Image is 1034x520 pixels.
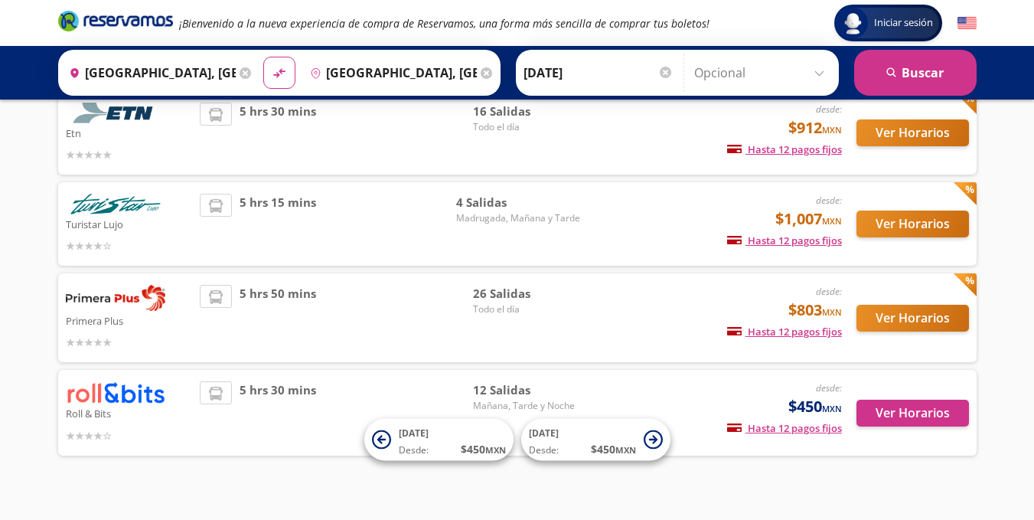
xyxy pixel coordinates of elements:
[473,285,580,303] span: 26 Salidas
[822,215,842,227] small: MXN
[822,124,842,136] small: MXN
[788,395,842,418] span: $450
[473,399,580,413] span: Mañana, Tarde y Noche
[856,211,969,237] button: Ver Horarios
[58,9,173,32] i: Brand Logo
[240,285,316,351] span: 5 hrs 50 mins
[816,194,842,207] em: desde:
[788,299,842,322] span: $803
[854,50,977,96] button: Buscar
[66,404,193,422] p: Roll & Bits
[788,116,842,139] span: $912
[957,14,977,33] button: English
[727,325,842,338] span: Hasta 12 pagos fijos
[473,381,580,399] span: 12 Salidas
[240,194,316,254] span: 5 hrs 15 mins
[304,54,477,92] input: Buscar Destino
[816,381,842,394] em: desde:
[63,54,236,92] input: Buscar Origen
[473,103,580,120] span: 16 Salidas
[485,444,506,456] small: MXN
[868,15,939,31] span: Iniciar sesión
[66,311,193,329] p: Primera Plus
[727,142,842,156] span: Hasta 12 pagos fijos
[456,194,580,211] span: 4 Salidas
[694,54,831,92] input: Opcional
[473,120,580,134] span: Todo el día
[529,443,559,457] span: Desde:
[529,427,559,440] span: [DATE]
[240,381,316,443] span: 5 hrs 30 mins
[58,9,173,37] a: Brand Logo
[727,234,842,247] span: Hasta 12 pagos fijos
[179,16,709,31] em: ¡Bienvenido a la nueva experiencia de compra de Reservamos, una forma más sencilla de comprar tus...
[856,119,969,146] button: Ver Horarios
[473,303,580,316] span: Todo el día
[399,427,429,440] span: [DATE]
[66,123,193,142] p: Etn
[66,381,165,404] img: Roll & Bits
[456,211,580,225] span: Madrugada, Mañana y Tarde
[66,103,165,123] img: Etn
[66,194,165,214] img: Turistar Lujo
[775,208,842,231] span: $1,007
[727,421,842,435] span: Hasta 12 pagos fijos
[856,305,969,332] button: Ver Horarios
[524,54,674,92] input: Elegir Fecha
[66,214,193,233] p: Turistar Lujo
[399,443,429,457] span: Desde:
[856,400,969,427] button: Ver Horarios
[521,419,670,461] button: [DATE]Desde:$450MXN
[822,403,842,414] small: MXN
[816,285,842,298] em: desde:
[66,285,165,311] img: Primera Plus
[461,441,506,457] span: $ 450
[591,441,636,457] span: $ 450
[822,306,842,318] small: MXN
[364,419,514,461] button: [DATE]Desde:$450MXN
[615,444,636,456] small: MXN
[240,103,316,163] span: 5 hrs 30 mins
[816,103,842,116] em: desde:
